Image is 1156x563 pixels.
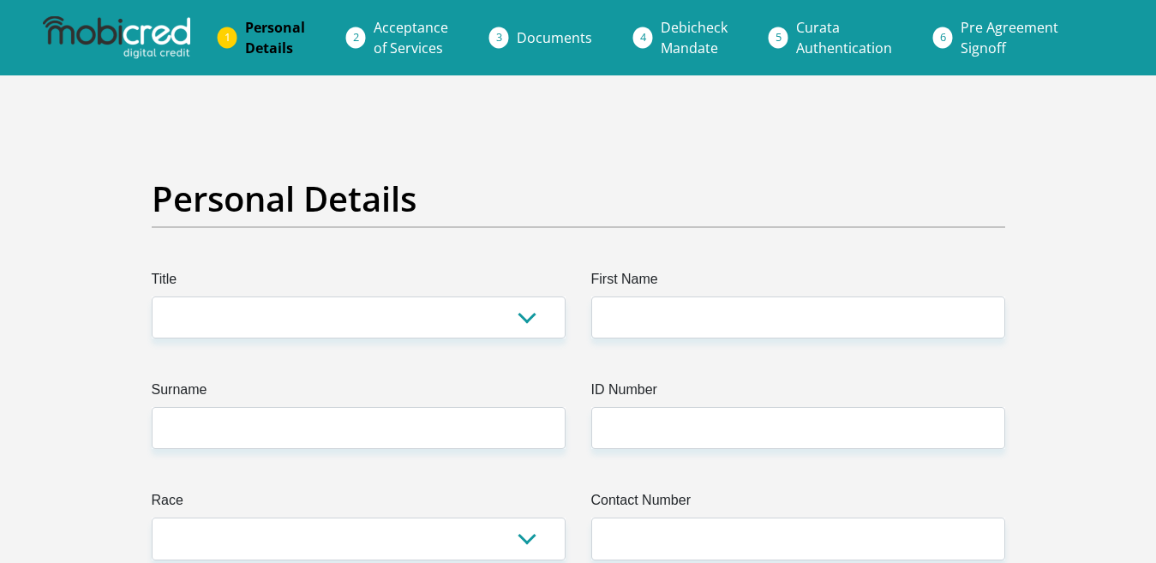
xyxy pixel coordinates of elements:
[591,269,1005,296] label: First Name
[152,380,566,407] label: Surname
[152,407,566,449] input: Surname
[152,178,1005,219] h2: Personal Details
[231,10,319,65] a: PersonalDetails
[374,18,448,57] span: Acceptance of Services
[43,16,190,59] img: mobicred logo
[591,407,1005,449] input: ID Number
[782,10,906,65] a: CurataAuthentication
[961,18,1058,57] span: Pre Agreement Signoff
[591,380,1005,407] label: ID Number
[647,10,741,65] a: DebicheckMandate
[947,10,1072,65] a: Pre AgreementSignoff
[591,490,1005,518] label: Contact Number
[152,269,566,296] label: Title
[591,518,1005,560] input: Contact Number
[152,490,566,518] label: Race
[517,28,592,47] span: Documents
[245,18,305,57] span: Personal Details
[360,10,462,65] a: Acceptanceof Services
[503,21,606,55] a: Documents
[796,18,892,57] span: Curata Authentication
[591,296,1005,338] input: First Name
[661,18,728,57] span: Debicheck Mandate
